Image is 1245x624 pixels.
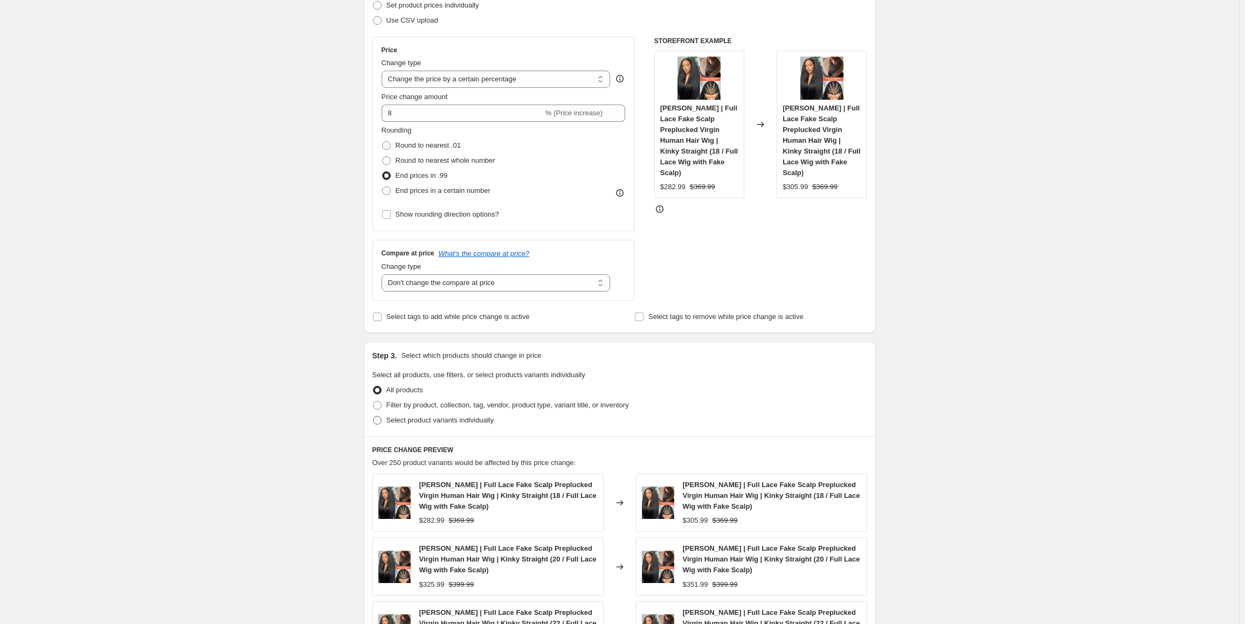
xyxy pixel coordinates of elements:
[683,481,860,510] span: [PERSON_NAME] | Full Lace Fake Scalp Preplucked Virgin Human Hair Wig | Kinky Straight (18 / Full...
[382,126,412,134] span: Rounding
[545,109,603,117] span: % (Price increase)
[372,459,576,467] span: Over 250 product variants would be affected by this price change:
[660,183,686,191] span: $282.99
[642,487,674,519] img: KS-1_baf4a9ea-cb53-4ca3-8aa7-eec5d38e3c88_80x.jpg
[614,73,625,84] div: help
[372,446,867,454] h6: PRICE CHANGE PREVIEW
[683,544,860,574] span: [PERSON_NAME] | Full Lace Fake Scalp Preplucked Virgin Human Hair Wig | Kinky Straight (20 / Full...
[419,481,597,510] span: [PERSON_NAME] | Full Lace Fake Scalp Preplucked Virgin Human Hair Wig | Kinky Straight (18 / Full...
[783,104,860,177] span: [PERSON_NAME] | Full Lace Fake Scalp Preplucked Virgin Human Hair Wig | Kinky Straight (18 / Full...
[386,416,494,424] span: Select product variants individually
[396,141,461,149] span: Round to nearest .01
[382,262,421,271] span: Change type
[449,580,474,588] span: $399.99
[396,210,499,218] span: Show rounding direction options?
[648,313,804,321] span: Select tags to remove while price change is active
[372,371,585,379] span: Select all products, use filters, or select products variants individually
[386,401,629,409] span: Filter by product, collection, tag, vendor, product type, variant title, or inventory
[654,37,867,45] h6: STOREFRONT EXAMPLE
[419,580,445,588] span: $325.99
[419,544,597,574] span: [PERSON_NAME] | Full Lace Fake Scalp Preplucked Virgin Human Hair Wig | Kinky Straight (20 / Full...
[382,93,448,101] span: Price change amount
[396,186,490,195] span: End prices in a certain number
[386,313,530,321] span: Select tags to add while price change is active
[690,183,715,191] span: $369.99
[382,59,421,67] span: Change type
[401,350,541,361] p: Select which products should change in price
[386,386,423,394] span: All products
[800,57,843,100] img: KS-1_baf4a9ea-cb53-4ca3-8aa7-eec5d38e3c88_80x.jpg
[683,580,708,588] span: $351.99
[642,551,674,583] img: KS-1_baf4a9ea-cb53-4ca3-8aa7-eec5d38e3c88_80x.jpg
[713,516,738,524] span: $369.99
[812,183,838,191] span: $369.99
[439,249,530,258] button: What's the compare at price?
[386,16,438,24] span: Use CSV upload
[660,104,738,177] span: [PERSON_NAME] | Full Lace Fake Scalp Preplucked Virgin Human Hair Wig | Kinky Straight (18 / Full...
[378,487,411,519] img: KS-1_baf4a9ea-cb53-4ca3-8aa7-eec5d38e3c88_80x.jpg
[396,156,495,164] span: Round to nearest whole number
[419,516,445,524] span: $282.99
[396,171,448,179] span: End prices in .99
[378,551,411,583] img: KS-1_baf4a9ea-cb53-4ca3-8aa7-eec5d38e3c88_80x.jpg
[372,350,397,361] h2: Step 3.
[677,57,721,100] img: KS-1_baf4a9ea-cb53-4ca3-8aa7-eec5d38e3c88_80x.jpg
[382,46,397,54] h3: Price
[449,516,474,524] span: $369.99
[713,580,738,588] span: $399.99
[386,1,479,9] span: Set product prices individually
[382,105,543,122] input: -15
[382,249,434,258] h3: Compare at price
[783,183,808,191] span: $305.99
[683,516,708,524] span: $305.99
